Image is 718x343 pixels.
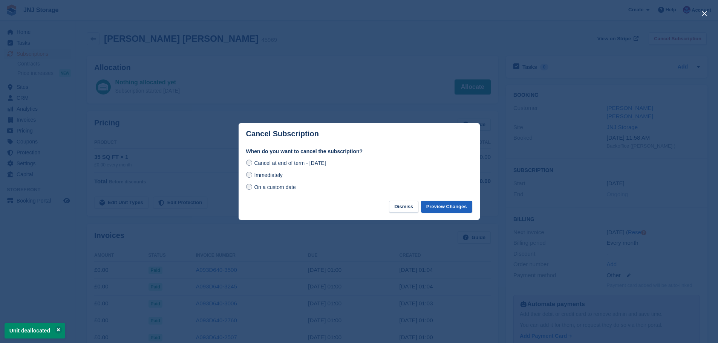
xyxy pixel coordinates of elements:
p: Cancel Subscription [246,130,319,138]
input: On a custom date [246,184,252,190]
button: close [698,8,710,20]
p: Unit deallocated [5,323,65,338]
label: When do you want to cancel the subscription? [246,148,472,155]
input: Cancel at end of term - [DATE] [246,160,252,166]
span: Immediately [254,172,282,178]
button: Dismiss [389,201,418,213]
button: Preview Changes [421,201,472,213]
span: Cancel at end of term - [DATE] [254,160,326,166]
span: On a custom date [254,184,296,190]
input: Immediately [246,172,252,178]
